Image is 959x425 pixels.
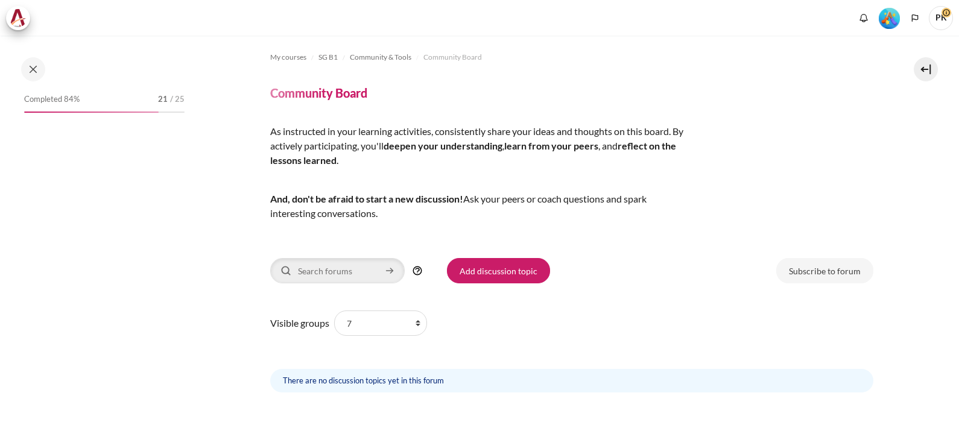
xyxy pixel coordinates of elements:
[504,140,598,151] strong: learn from your peers
[929,6,953,30] span: PK
[270,125,671,137] span: As instructed in your learning activities, consistently share your ideas and thoughts on this board.
[412,265,423,276] img: Help with Search
[447,258,550,283] a: Add discussion topic
[270,192,692,221] p: Ask your peers or coach questions and spark interesting conversations.
[318,50,338,65] a: SG B1
[855,9,873,27] div: Show notification window with no new notifications
[318,52,338,63] span: SG B1
[423,50,482,65] a: Community Board
[170,93,185,105] span: / 25
[350,50,411,65] a: Community & Tools
[24,112,159,113] div: 84%
[350,52,411,63] span: Community & Tools
[776,258,873,283] a: Subscribe to forum
[423,52,482,63] span: Community Board
[270,48,873,67] nav: Navigation bar
[384,140,502,151] strong: deepen your understanding
[410,265,425,276] a: Help
[10,9,27,27] img: Architeck
[270,124,692,168] p: By actively participating, you'll , , and .
[929,6,953,30] a: User menu
[270,369,873,392] div: There are no discussion topics yet in this forum
[6,6,36,30] a: Architeck Architeck
[270,193,463,204] strong: And, don't be afraid to start a new discussion!
[270,258,405,283] input: Search forums
[879,8,900,29] img: Level #5
[158,93,168,105] span: 21
[874,7,905,29] a: Level #5
[270,50,306,65] a: My courses
[270,316,329,330] label: Visible groups
[270,85,367,101] h4: Community Board
[906,9,924,27] button: Languages
[879,7,900,29] div: Level #5
[270,52,306,63] span: My courses
[24,93,80,105] span: Completed 84%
